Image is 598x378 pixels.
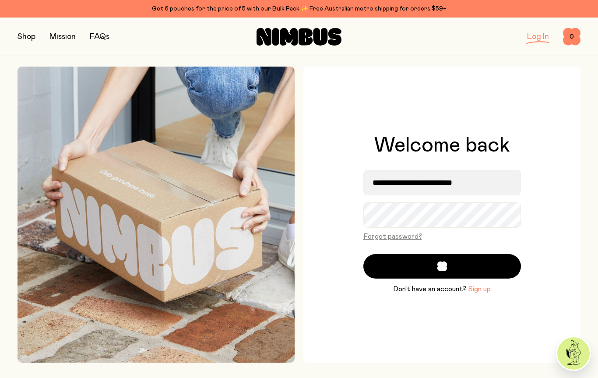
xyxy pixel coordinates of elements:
span: Don’t have an account? [393,284,466,294]
a: FAQs [90,33,109,41]
img: Picking up Nimbus mailer from doorstep [18,67,295,363]
button: Sign up [468,284,491,294]
div: Get 6 pouches for the price of 5 with our Bulk Pack ✨ Free Australian metro shipping for orders $59+ [18,4,580,14]
button: Forgot password? [363,231,422,242]
h1: Welcome back [374,135,510,156]
button: 0 [563,28,580,46]
a: Log In [527,33,549,41]
img: agent [557,337,590,370]
a: Mission [49,33,76,41]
